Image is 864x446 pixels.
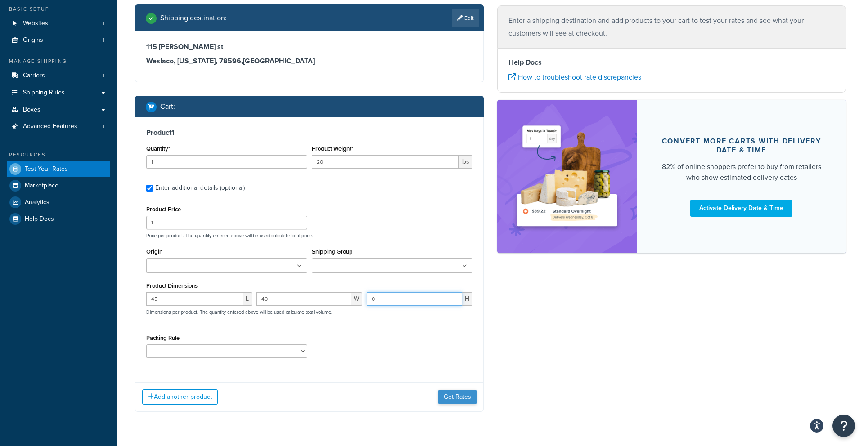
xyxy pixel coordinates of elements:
li: Websites [7,15,110,32]
p: Price per product. The quantity entered above will be used calculate total price. [144,232,475,239]
a: Marketplace [7,178,110,194]
a: Websites1 [7,15,110,32]
a: Shipping Rules [7,85,110,101]
span: Help Docs [25,215,54,223]
span: Advanced Features [23,123,77,130]
label: Origin [146,248,162,255]
a: How to troubleshoot rate discrepancies [508,72,641,82]
p: Dimensions per product. The quantity entered above will be used calculate total volume. [144,309,333,315]
label: Shipping Group [312,248,353,255]
div: Convert more carts with delivery date & time [658,137,824,155]
input: 0.00 [312,155,459,169]
li: Origins [7,32,110,49]
li: Carriers [7,67,110,84]
a: Boxes [7,102,110,118]
a: Edit [452,9,479,27]
a: Help Docs [7,211,110,227]
div: Manage Shipping [7,58,110,65]
span: lbs [459,155,472,169]
span: 1 [103,36,104,44]
input: 0.0 [146,155,307,169]
label: Quantity* [146,145,170,152]
label: Product Weight* [312,145,353,152]
span: Analytics [25,199,49,206]
label: Product Price [146,206,181,213]
h4: Help Docs [508,57,835,68]
a: Activate Delivery Date & Time [690,200,792,217]
span: 1 [103,123,104,130]
span: Websites [23,20,48,27]
span: Carriers [23,72,45,80]
h2: Cart : [160,103,175,111]
span: Boxes [23,106,40,114]
span: Test Your Rates [25,165,68,173]
span: W [351,292,362,306]
input: Enter additional details (optional) [146,185,153,192]
span: 1 [103,20,104,27]
span: Marketplace [25,182,58,190]
span: 1 [103,72,104,80]
li: Advanced Features [7,118,110,135]
h3: Weslaco, [US_STATE], 78596 , [GEOGRAPHIC_DATA] [146,57,472,66]
h2: Shipping destination : [160,14,227,22]
button: Open Resource Center [832,415,855,437]
h3: Product 1 [146,128,472,137]
a: Analytics [7,194,110,210]
div: Enter additional details (optional) [155,182,245,194]
div: 82% of online shoppers prefer to buy from retailers who show estimated delivery dates [658,161,824,183]
a: Test Your Rates [7,161,110,177]
p: Enter a shipping destination and add products to your cart to test your rates and see what your c... [508,14,835,40]
div: Resources [7,151,110,159]
h3: 115 [PERSON_NAME] st [146,42,472,51]
span: Origins [23,36,43,44]
label: Product Dimensions [146,282,198,289]
button: Get Rates [438,390,477,404]
span: H [462,292,472,306]
img: feature-image-ddt-36eae7f7280da8017bfb280eaccd9c446f90b1fe08728e4019434db127062ab4.png [511,113,623,240]
a: Carriers1 [7,67,110,84]
button: Add another product [142,389,218,405]
label: Packing Rule [146,334,180,341]
a: Origins1 [7,32,110,49]
span: Shipping Rules [23,89,65,97]
span: L [243,292,252,306]
a: Advanced Features1 [7,118,110,135]
div: Basic Setup [7,5,110,13]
